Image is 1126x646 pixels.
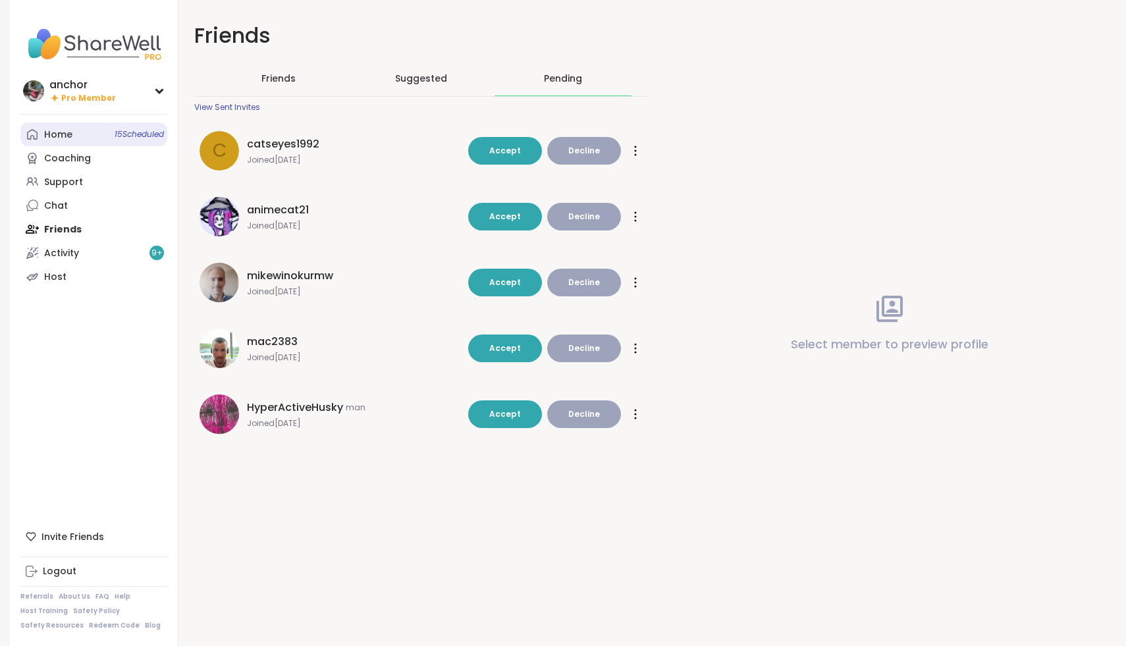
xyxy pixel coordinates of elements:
span: c [213,137,227,165]
span: Joined [DATE] [247,221,460,231]
img: mikewinokurmw [200,263,239,302]
span: mikewinokurmw [247,268,333,284]
span: Decline [568,277,600,288]
div: Activity [44,247,79,260]
span: Joined [DATE] [247,352,460,363]
a: Redeem Code [89,621,140,630]
span: animecat21 [247,202,309,218]
span: Joined [DATE] [247,286,460,297]
button: Decline [547,137,621,165]
span: Joined [DATE] [247,155,460,165]
span: Friends [261,72,296,85]
div: Home [44,128,72,142]
span: catseyes1992 [247,136,319,152]
a: Blog [145,621,161,630]
button: Accept [468,269,542,296]
span: Decline [568,145,600,157]
img: ShareWell Nav Logo [20,21,167,67]
span: Accept [489,342,521,354]
span: Decline [568,342,600,354]
a: Host Training [20,606,68,616]
span: Joined [DATE] [247,418,460,429]
span: Accept [489,211,521,222]
button: Accept [468,400,542,428]
a: Host [20,265,167,288]
a: Safety Resources [20,621,84,630]
a: Logout [20,560,167,583]
button: Accept [468,137,542,165]
div: Pending [544,72,582,85]
img: HyperActiveHusky [200,394,239,434]
button: Decline [547,400,621,428]
span: Accept [489,145,521,156]
a: Chat [20,194,167,217]
span: mac2383 [247,334,298,350]
a: Activity9+ [20,241,167,265]
h1: Friends [194,21,647,51]
a: About Us [59,592,90,601]
span: Decline [568,408,600,420]
a: Safety Policy [73,606,120,616]
button: Accept [468,335,542,362]
span: 9 + [151,248,163,259]
a: Coaching [20,146,167,170]
button: Accept [468,203,542,230]
div: Logout [43,565,76,578]
span: Accept [489,277,521,288]
div: Chat [44,200,68,213]
span: 15 Scheduled [115,129,164,140]
div: Support [44,176,83,189]
div: anchor [49,78,116,92]
div: View Sent Invites [194,102,260,113]
button: Decline [547,203,621,230]
img: animecat21 [200,197,239,236]
a: FAQ [95,592,109,601]
p: Select member to preview profile [791,335,988,354]
span: Pro Member [61,93,116,104]
button: Decline [547,269,621,296]
button: Decline [547,335,621,362]
span: Suggested [395,72,447,85]
a: Referrals [20,592,53,601]
img: anchor [23,80,44,101]
div: Coaching [44,152,91,165]
img: mac2383 [200,329,239,368]
span: HyperActiveHusky [247,400,343,416]
span: man [346,402,365,413]
div: Host [44,271,67,284]
div: Invite Friends [20,525,167,549]
a: Support [20,170,167,194]
a: Home15Scheduled [20,122,167,146]
span: Decline [568,211,600,223]
a: Help [115,592,130,601]
span: Accept [489,408,521,419]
